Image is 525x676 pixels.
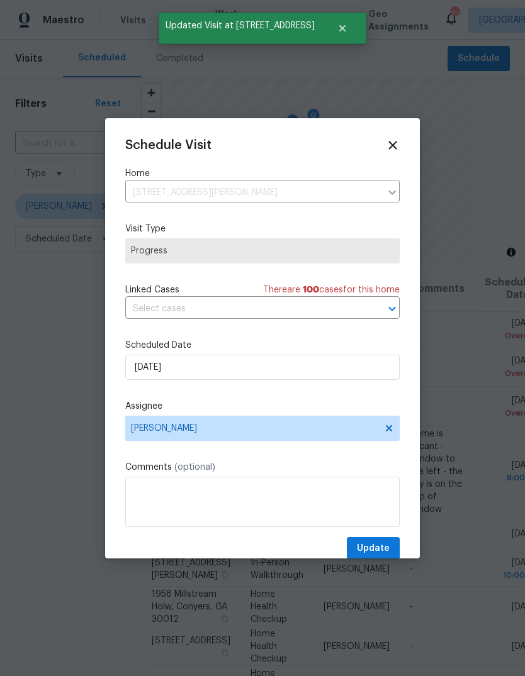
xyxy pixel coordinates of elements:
button: Open [383,300,401,318]
label: Visit Type [125,223,400,235]
span: Linked Cases [125,284,179,296]
span: Progress [131,245,394,257]
span: Updated Visit at [STREET_ADDRESS] [159,13,322,39]
input: Enter in an address [125,183,381,202]
span: (optional) [174,463,215,472]
input: Select cases [125,299,364,319]
label: Comments [125,461,400,474]
span: [PERSON_NAME] [131,423,378,433]
span: There are case s for this home [263,284,400,296]
label: Home [125,167,400,180]
button: Close [322,16,363,41]
span: 100 [303,285,319,294]
button: Update [347,537,400,560]
span: Schedule Visit [125,139,212,152]
label: Scheduled Date [125,339,400,352]
span: Close [386,138,400,152]
span: Update [357,541,390,557]
input: M/D/YYYY [125,355,400,380]
label: Assignee [125,400,400,413]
